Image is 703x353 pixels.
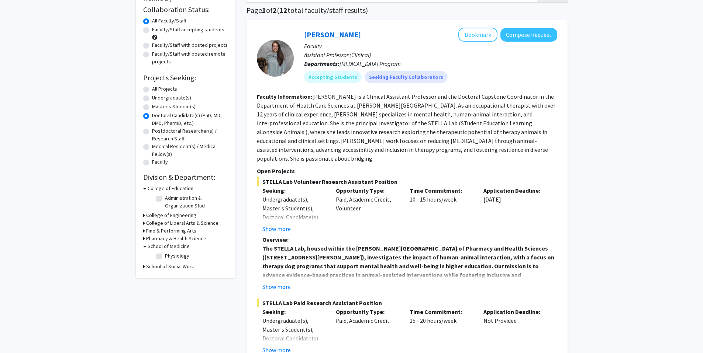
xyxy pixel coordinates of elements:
[152,41,228,49] label: Faculty/Staff with posted projects
[152,17,186,25] label: All Faculty/Staff
[146,227,196,235] h3: Fine & Performing Arts
[257,177,557,186] span: STELLA Lab Volunteer Research Assistant Position
[152,143,228,158] label: Medical Resident(s) / Medical Fellow(s)
[500,28,557,42] button: Compose Request to Christine Kivlen
[336,307,399,316] p: Opportunity Type:
[257,298,557,307] span: STELLA Lab Paid Research Assistant Position
[146,212,196,219] h3: College of Engineering
[148,242,190,250] h3: School of Medicine
[262,195,325,266] div: Undergraduate(s), Master's Student(s), Doctoral Candidate(s) (PhD, MD, DMD, PharmD, etc.), Postdo...
[304,71,362,83] mat-chip: Accepting Students
[404,186,478,233] div: 10 - 15 hours/week
[146,235,206,242] h3: Pharmacy & Health Science
[458,28,497,42] button: Add Christine Kivlen to Bookmarks
[148,185,193,192] h3: College of Education
[262,6,266,15] span: 1
[152,103,196,111] label: Master's Student(s)
[257,93,312,100] b: Faculty Information:
[304,50,557,59] p: Assistant Professor (Clinical)
[146,219,218,227] h3: College of Liberal Arts & Science
[146,263,194,270] h3: School of Social Work
[262,236,289,243] strong: Overview:
[336,186,399,195] p: Opportunity Type:
[483,307,546,316] p: Application Deadline:
[257,93,555,162] fg-read-more: [PERSON_NAME] is a Clinical Assistant Professor and the Doctoral Capstone Coordinator in the Depa...
[330,186,404,233] div: Paid, Academic Credit, Volunteer
[483,186,546,195] p: Application Deadline:
[165,252,189,260] label: Physiology
[410,307,472,316] p: Time Commitment:
[152,158,168,166] label: Faculty
[410,186,472,195] p: Time Commitment:
[152,26,224,34] label: Faculty/Staff accepting students
[152,50,228,66] label: Faculty/Staff with posted remote projects
[304,30,361,39] a: [PERSON_NAME]
[152,127,228,143] label: Postdoctoral Researcher(s) / Research Staff
[152,85,177,93] label: All Projects
[257,167,557,175] p: Open Projects
[152,94,191,102] label: Undergraduate(s)
[165,194,226,210] label: Administration & Organization Stud
[143,173,228,182] h2: Division & Department:
[247,6,568,15] h1: Page of ( total faculty/staff results)
[304,60,340,67] b: Departments:
[478,186,552,233] div: [DATE]
[262,307,325,316] p: Seeking:
[143,73,228,82] h2: Projects Seeking:
[143,5,228,14] h2: Collaboration Status:
[262,245,556,305] strong: The STELLA Lab, housed within the [PERSON_NAME][GEOGRAPHIC_DATA] of Pharmacy and Health Sciences ...
[279,6,287,15] span: 12
[273,6,277,15] span: 2
[304,42,557,50] p: Faculty
[152,112,228,127] label: Doctoral Candidate(s) (PhD, MD, DMD, PharmD, etc.)
[6,320,31,347] iframe: Chat
[262,282,291,291] button: Show more
[262,186,325,195] p: Seeking:
[365,71,448,83] mat-chip: Seeking Faculty Collaborators
[340,60,401,67] span: [MEDICAL_DATA] Program
[262,224,291,233] button: Show more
